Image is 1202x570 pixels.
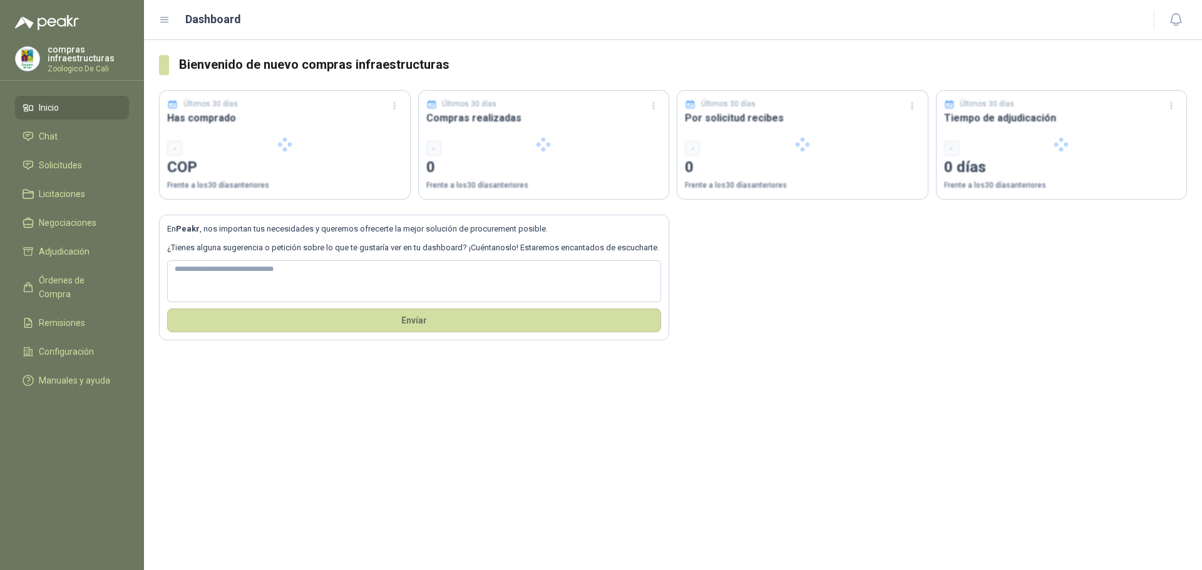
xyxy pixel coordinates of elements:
a: Órdenes de Compra [15,268,129,306]
a: Solicitudes [15,153,129,177]
b: Peakr [176,224,200,233]
a: Manuales y ayuda [15,369,129,392]
h1: Dashboard [185,11,241,28]
span: Remisiones [39,316,85,330]
a: Licitaciones [15,182,129,206]
span: Inicio [39,101,59,115]
a: Inicio [15,96,129,120]
span: Manuales y ayuda [39,374,110,387]
span: Adjudicación [39,245,90,258]
h3: Bienvenido de nuevo compras infraestructuras [179,55,1187,74]
button: Envíar [167,308,661,332]
p: Zoologico De Cali [48,65,129,73]
span: Órdenes de Compra [39,273,117,301]
a: Negociaciones [15,211,129,235]
a: Adjudicación [15,240,129,263]
span: Configuración [39,345,94,359]
a: Chat [15,125,129,148]
p: En , nos importan tus necesidades y queremos ofrecerte la mejor solución de procurement posible. [167,223,661,235]
a: Remisiones [15,311,129,335]
span: Chat [39,130,58,143]
span: Solicitudes [39,158,82,172]
span: Licitaciones [39,187,85,201]
p: compras infraestructuras [48,45,129,63]
p: ¿Tienes alguna sugerencia o petición sobre lo que te gustaría ver en tu dashboard? ¡Cuéntanoslo! ... [167,242,661,254]
a: Configuración [15,340,129,364]
img: Logo peakr [15,15,79,30]
span: Negociaciones [39,216,96,230]
img: Company Logo [16,47,39,71]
